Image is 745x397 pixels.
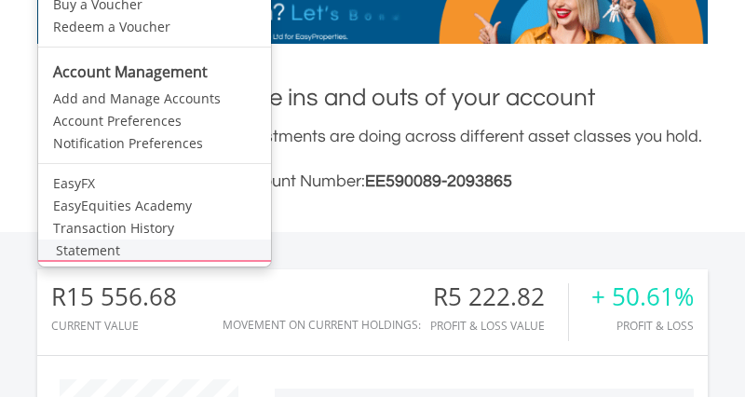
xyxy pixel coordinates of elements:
[38,195,271,217] a: EasyEquities Academy
[430,320,568,332] div: Profit & Loss Value
[38,110,271,132] a: Account Preferences
[38,132,271,155] a: Notification Preferences
[51,320,177,332] div: CURRENT VALUE
[38,56,271,88] li: Account Management
[223,319,421,331] div: Movement on Current Holdings:
[430,283,568,310] div: R5 222.82
[38,240,271,262] a: Statement
[37,169,708,195] h3: Account Number:
[591,283,694,310] div: + 50.61%
[365,172,512,190] span: EE590089-2093865
[37,81,708,115] h1: Here are the ins and outs of your account
[591,320,694,332] div: Profit & Loss
[38,217,271,240] a: Transaction History
[37,124,708,195] div: Check out how all of your investments are doing across different asset classes you hold.
[51,283,177,310] div: R15 556.68
[38,88,271,110] a: Add and Manage Accounts
[38,172,271,195] a: EasyFX
[38,16,271,38] a: Redeem a Voucher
